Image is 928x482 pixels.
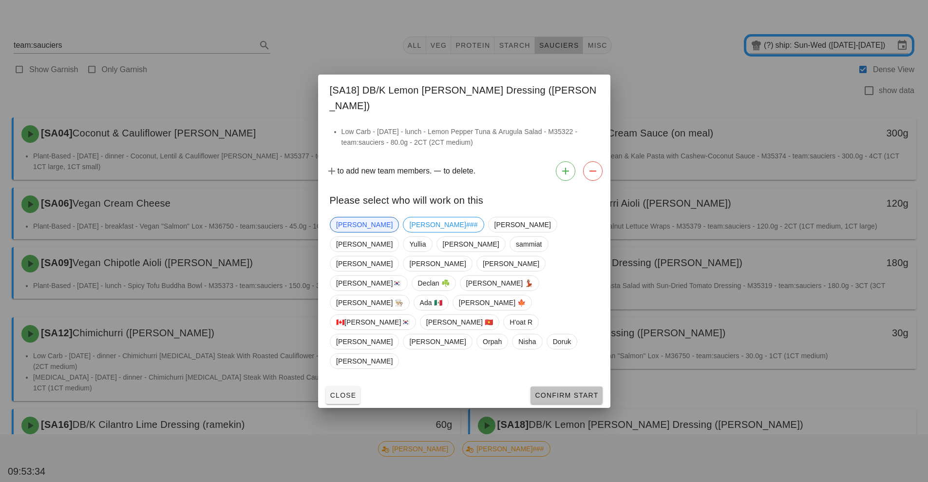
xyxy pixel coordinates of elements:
[336,276,401,290] span: [PERSON_NAME]🇰🇷
[426,315,493,329] span: [PERSON_NAME] 🇻🇳
[417,276,449,290] span: Declan ☘️
[458,295,526,310] span: [PERSON_NAME] 🍁
[336,334,393,349] span: [PERSON_NAME]
[534,391,598,399] span: Confirm Start
[318,185,610,213] div: Please select who will work on this
[336,217,393,232] span: [PERSON_NAME]
[494,217,550,232] span: [PERSON_NAME]
[336,256,393,271] span: [PERSON_NAME]
[442,237,499,251] span: [PERSON_NAME]
[409,334,466,349] span: [PERSON_NAME]
[466,276,533,290] span: [PERSON_NAME] 💃🏽
[336,354,393,368] span: [PERSON_NAME]
[409,237,426,251] span: Yullia
[341,126,599,148] li: Low Carb - [DATE] - lunch - Lemon Pepper Tuna & Arugula Salad - M35322 - team:sauciers - 80.0g - ...
[510,315,532,329] span: H'oat R
[330,391,357,399] span: Close
[318,75,610,118] div: [SA18] DB/K Lemon [PERSON_NAME] Dressing ([PERSON_NAME])
[515,237,542,251] span: sammiat
[318,157,610,185] div: to add new team members. to delete.
[419,295,442,310] span: Ada 🇲🇽
[336,295,403,310] span: [PERSON_NAME] 👨🏼‍🍳
[409,256,466,271] span: [PERSON_NAME]
[482,256,539,271] span: [PERSON_NAME]
[336,315,410,329] span: 🇨🇦[PERSON_NAME]🇰🇷
[530,386,602,404] button: Confirm Start
[552,334,571,349] span: Doruk
[326,386,360,404] button: Close
[518,334,536,349] span: Nisha
[409,217,477,232] span: [PERSON_NAME]###
[482,334,501,349] span: Orpah
[336,237,393,251] span: [PERSON_NAME]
